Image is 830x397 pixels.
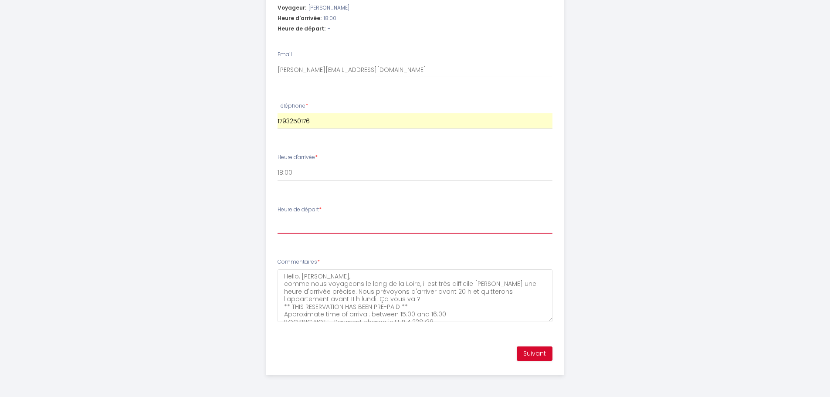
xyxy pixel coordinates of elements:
span: Voyageur: [278,4,306,12]
label: Email [278,51,292,59]
button: Suivant [517,346,552,361]
label: Heure d'arrivée [278,153,318,162]
span: Heure d'arrivée: [278,14,322,23]
span: Heure de départ: [278,25,325,33]
span: - [328,25,330,33]
label: Téléphone [278,102,308,110]
span: [PERSON_NAME] [308,4,349,12]
span: 18:00 [324,14,336,23]
label: Commentaires [278,258,320,266]
label: Heure de départ [278,206,322,214]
